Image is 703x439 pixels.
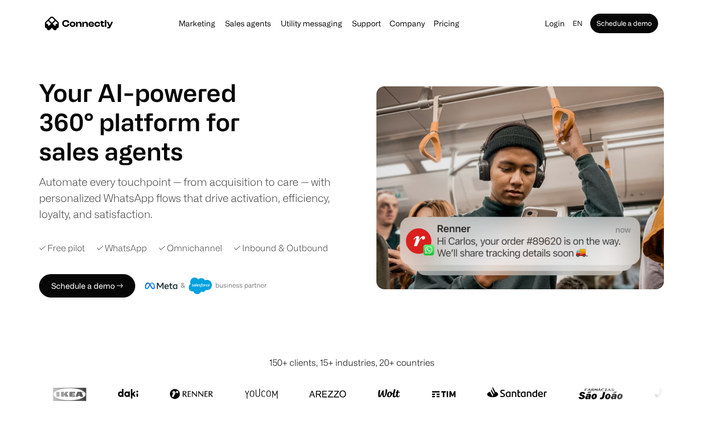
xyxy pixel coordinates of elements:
[39,137,264,166] div: 1 of 4
[10,421,59,436] aside: Language selected: English
[39,274,135,298] a: Schedule a demo →
[387,17,428,30] div: Company
[348,20,385,27] a: Support
[39,241,85,255] div: ✓ Free pilot
[590,14,658,33] a: Schedule a demo
[39,174,347,222] div: Automate every touchpoint — from acquisition to care — with personalized WhatsApp flows that driv...
[159,241,222,255] div: ✓ Omnichannel
[573,17,582,30] div: en
[541,17,569,30] a: Login
[390,17,425,30] div: Company
[569,17,588,30] div: en
[45,16,113,31] a: home
[145,278,267,294] img: Meta and Salesforce business partner badge.
[234,241,328,255] div: ✓ Inbound & Outbound
[39,137,264,166] div: carousel
[39,137,264,166] h1: sales agents
[269,356,434,369] div: 150+ clients, 15+ industries, 20+ countries
[221,20,275,27] a: Sales agents
[277,20,346,27] a: Utility messaging
[175,20,219,27] a: Marketing
[97,241,147,255] div: ✓ WhatsApp
[39,78,264,137] h1: Your AI-powered 360° platform for
[430,20,463,27] a: Pricing
[20,422,59,436] ul: Language list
